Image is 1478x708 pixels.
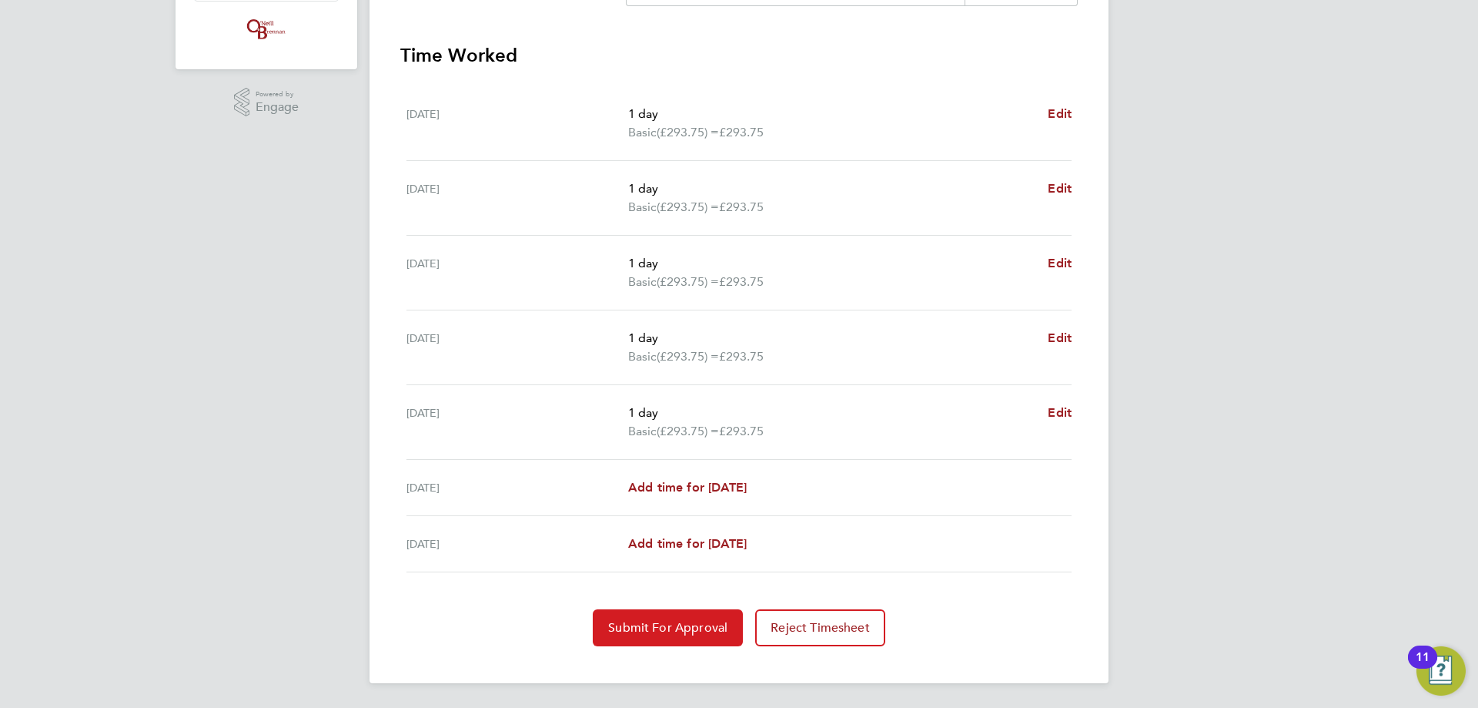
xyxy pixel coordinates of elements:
[406,535,628,553] div: [DATE]
[628,123,657,142] span: Basic
[406,105,628,142] div: [DATE]
[657,200,719,214] span: (£293.75) =
[628,404,1035,422] p: 1 day
[256,88,299,101] span: Powered by
[719,349,764,364] span: £293.75
[628,198,657,216] span: Basic
[628,478,747,497] a: Add time for [DATE]
[406,180,628,216] div: [DATE]
[1048,256,1072,270] span: Edit
[628,329,1035,347] p: 1 day
[657,274,719,289] span: (£293.75) =
[608,620,727,636] span: Submit For Approval
[406,254,628,291] div: [DATE]
[755,609,885,646] button: Reject Timesheet
[406,478,628,497] div: [DATE]
[1048,254,1072,273] a: Edit
[406,329,628,366] div: [DATE]
[657,424,719,438] span: (£293.75) =
[628,535,747,553] a: Add time for [DATE]
[256,101,299,114] span: Engage
[1048,404,1072,422] a: Edit
[406,404,628,441] div: [DATE]
[234,88,299,117] a: Powered byEngage
[719,424,764,438] span: £293.75
[719,274,764,289] span: £293.75
[1048,405,1072,420] span: Edit
[628,254,1035,273] p: 1 day
[657,349,719,364] span: (£293.75) =
[1048,180,1072,198] a: Edit
[628,180,1035,198] p: 1 day
[657,125,719,139] span: (£293.75) =
[1416,646,1466,696] button: Open Resource Center, 11 new notifications
[1048,105,1072,123] a: Edit
[1048,106,1072,121] span: Edit
[1048,329,1072,347] a: Edit
[1048,331,1072,345] span: Edit
[719,125,764,139] span: £293.75
[628,422,657,441] span: Basic
[1048,181,1072,196] span: Edit
[400,43,1078,68] h3: Time Worked
[1416,657,1430,677] div: 11
[628,480,747,495] span: Add time for [DATE]
[771,620,870,636] span: Reject Timesheet
[628,273,657,291] span: Basic
[719,200,764,214] span: £293.75
[628,105,1035,123] p: 1 day
[244,17,289,42] img: oneillandbrennan-logo-retina.png
[628,347,657,366] span: Basic
[593,609,743,646] button: Submit For Approval
[628,536,747,551] span: Add time for [DATE]
[194,17,339,42] a: Go to home page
